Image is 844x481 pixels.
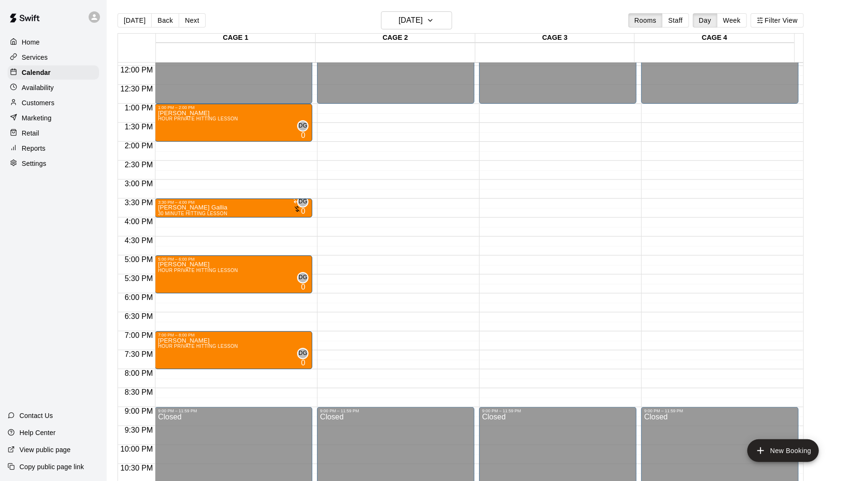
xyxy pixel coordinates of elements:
[301,120,309,139] span: Dustin Geiger
[122,255,155,263] span: 5:00 PM
[293,205,301,213] svg: No customers have paid
[482,408,634,413] div: 9:00 PM – 11:59 PM
[118,66,155,74] span: 12:00 PM
[22,98,54,108] p: Customers
[381,11,452,29] button: [DATE]
[158,105,309,110] div: 1:00 PM – 2:00 PM
[122,331,155,339] span: 7:00 PM
[156,34,316,43] div: CAGE 1
[118,13,152,27] button: [DATE]
[297,120,309,132] div: Dustin Geiger
[158,408,309,413] div: 9:00 PM – 11:59 PM
[301,283,305,291] span: 0
[320,408,472,413] div: 9:00 PM – 11:59 PM
[22,113,52,123] p: Marketing
[118,85,155,93] span: 12:30 PM
[717,13,747,27] button: Week
[122,274,155,282] span: 5:30 PM
[301,348,309,367] span: Dustin Geiger
[122,104,155,112] span: 1:00 PM
[122,369,155,377] span: 8:00 PM
[158,257,309,262] div: 5:00 PM – 6:00 PM
[297,272,309,283] div: Dustin Geiger
[155,104,312,142] div: 1:00 PM – 2:00 PM: Sam Pate
[122,142,155,150] span: 2:00 PM
[8,96,99,110] a: Customers
[122,218,155,226] span: 4:00 PM
[662,13,689,27] button: Staff
[158,116,238,121] span: HOUR PRIVATE HITTING LESSON
[158,200,309,205] div: 3:30 PM – 4:00 PM
[122,180,155,188] span: 3:00 PM
[299,121,308,131] span: DG
[158,211,227,216] span: 30 MINUTE HITTING LESSON
[644,408,796,413] div: 9:00 PM – 11:59 PM
[122,312,155,320] span: 6:30 PM
[179,13,205,27] button: Next
[158,344,238,349] span: HOUR PRIVATE HITTING LESSON
[297,196,309,208] div: Dustin Geiger
[628,13,662,27] button: Rooms
[122,388,155,396] span: 8:30 PM
[22,144,45,153] p: Reports
[8,141,99,155] a: Reports
[22,68,51,77] p: Calendar
[8,50,99,64] a: Services
[22,83,54,92] p: Availability
[122,293,155,301] span: 6:00 PM
[19,428,55,437] p: Help Center
[301,359,305,367] span: 0
[8,81,99,95] a: Availability
[8,156,99,171] a: Settings
[158,268,238,273] span: HOUR PRIVATE HITTING LESSON
[118,445,155,453] span: 10:00 PM
[155,331,312,369] div: 7:00 PM – 8:00 PM: Forrest Mendez
[299,349,308,358] span: DG
[19,445,71,454] p: View public page
[122,236,155,245] span: 4:30 PM
[155,255,312,293] div: 5:00 PM – 6:00 PM: Jeremiah Boone
[158,333,309,337] div: 7:00 PM – 8:00 PM
[155,199,312,218] div: 3:30 PM – 4:00 PM: 30 MINUTE HITTING LESSON
[301,131,305,139] span: 0
[22,37,40,47] p: Home
[316,34,475,43] div: CAGE 2
[635,34,794,43] div: CAGE 4
[399,14,423,27] h6: [DATE]
[301,207,305,215] span: 0
[122,407,155,415] span: 9:00 PM
[301,196,309,215] span: Dustin Geiger
[299,197,308,207] span: DG
[151,13,179,27] button: Back
[19,462,84,472] p: Copy public page link
[22,53,48,62] p: Services
[22,128,39,138] p: Retail
[8,35,99,49] a: Home
[122,199,155,207] span: 3:30 PM
[293,197,301,205] span: Recurring event
[693,13,717,27] button: Day
[297,348,309,359] div: Dustin Geiger
[22,159,46,168] p: Settings
[122,161,155,169] span: 2:30 PM
[118,464,155,472] span: 10:30 PM
[751,13,804,27] button: Filter View
[8,65,99,80] a: Calendar
[122,426,155,434] span: 9:30 PM
[8,126,99,140] a: Retail
[122,123,155,131] span: 1:30 PM
[747,439,819,462] button: add
[8,111,99,125] a: Marketing
[299,273,308,282] span: DG
[301,272,309,291] span: Dustin Geiger
[475,34,635,43] div: CAGE 3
